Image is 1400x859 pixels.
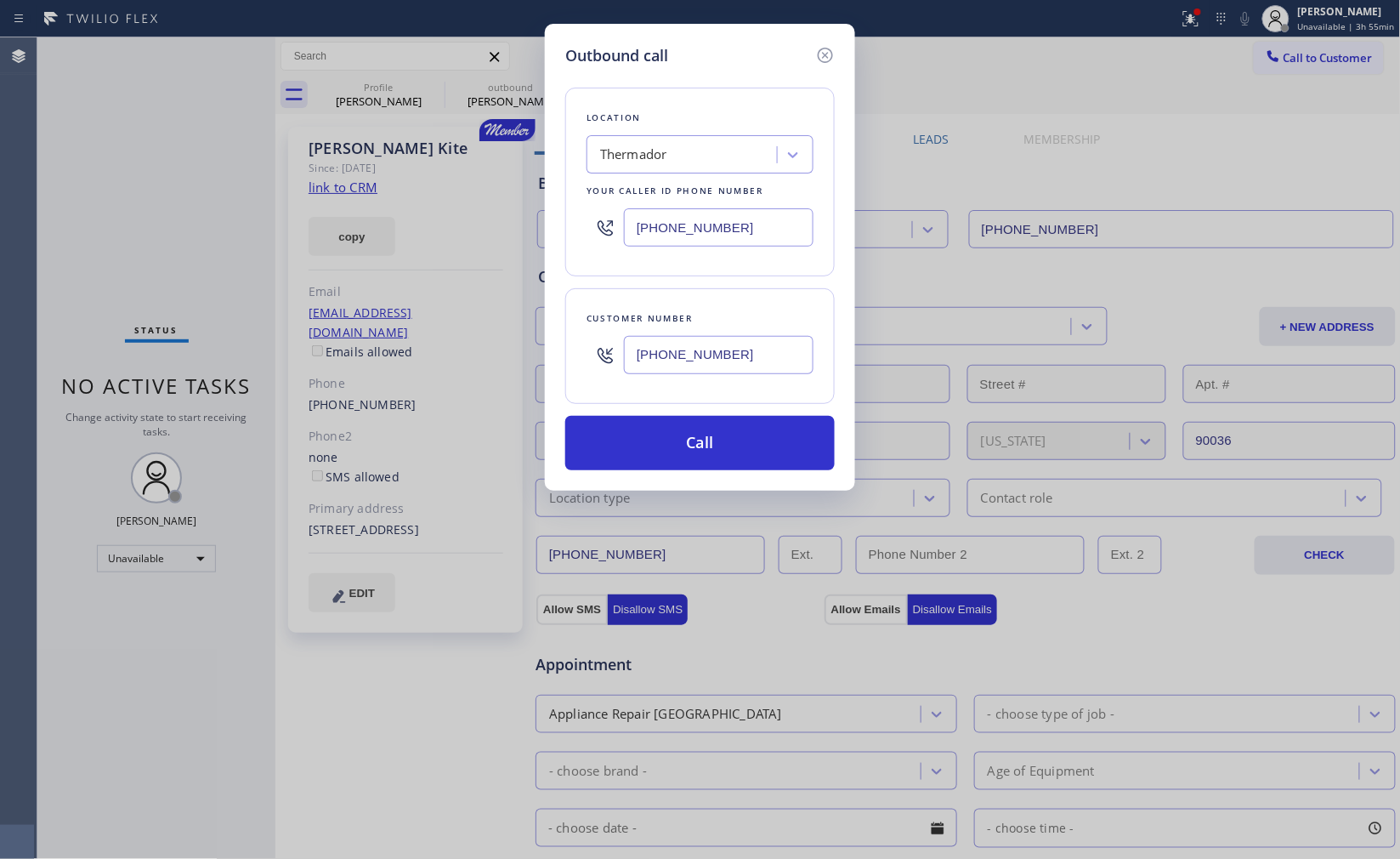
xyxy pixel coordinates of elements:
button: Call [565,416,835,470]
div: Location [587,109,813,127]
div: Your caller id phone number [587,182,813,200]
input: (123) 456-7890 [624,336,813,374]
h5: Outbound call [565,44,668,67]
div: Customer number [587,310,813,327]
div: Thermador [600,145,667,165]
input: (123) 456-7890 [624,208,813,247]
